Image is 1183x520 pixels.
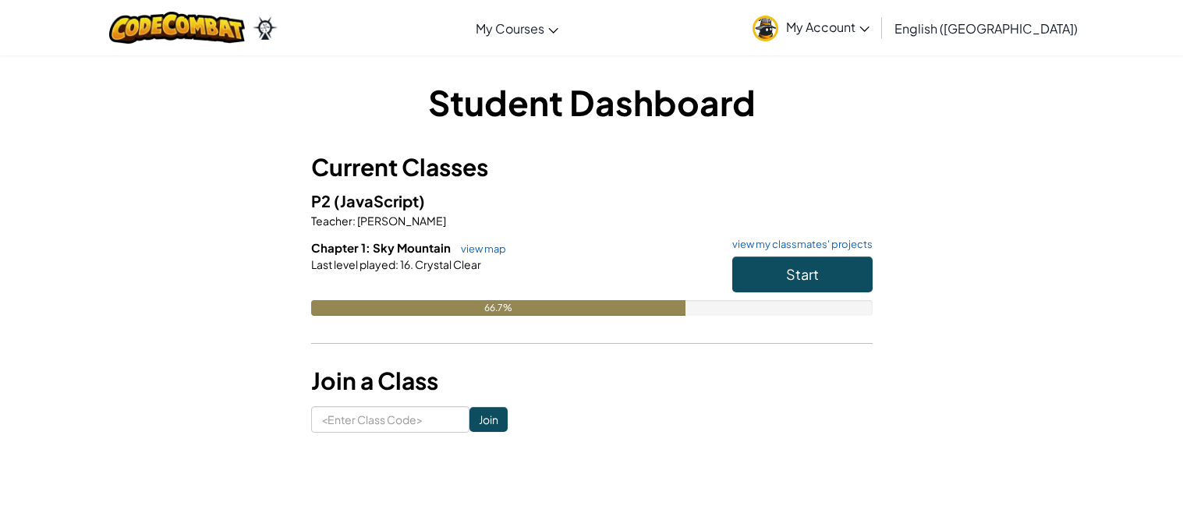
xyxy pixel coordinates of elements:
h3: Current Classes [311,150,873,185]
input: Join [469,407,508,432]
a: English ([GEOGRAPHIC_DATA]) [887,7,1086,49]
button: Start [732,256,873,292]
span: (JavaScript) [334,191,425,210]
img: Ozaria [253,16,278,40]
a: My Account [745,3,877,52]
a: My Courses [468,7,566,49]
span: : [352,214,356,228]
span: English ([GEOGRAPHIC_DATA]) [894,20,1078,37]
span: My Courses [476,20,544,37]
span: Last level played [311,257,395,271]
h1: Student Dashboard [311,78,873,126]
span: Chapter 1: Sky Mountain [311,240,453,255]
span: Start [786,265,819,283]
span: Teacher [311,214,352,228]
h3: Join a Class [311,363,873,398]
span: Crystal Clear [413,257,481,271]
input: <Enter Class Code> [311,406,469,433]
a: view my classmates' projects [724,239,873,249]
div: 66.7% [311,300,685,316]
span: My Account [786,19,870,35]
span: 16. [398,257,413,271]
span: P2 [311,191,334,210]
a: view map [453,242,506,255]
img: CodeCombat logo [109,12,246,44]
span: [PERSON_NAME] [356,214,446,228]
img: avatar [753,16,778,41]
span: : [395,257,398,271]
